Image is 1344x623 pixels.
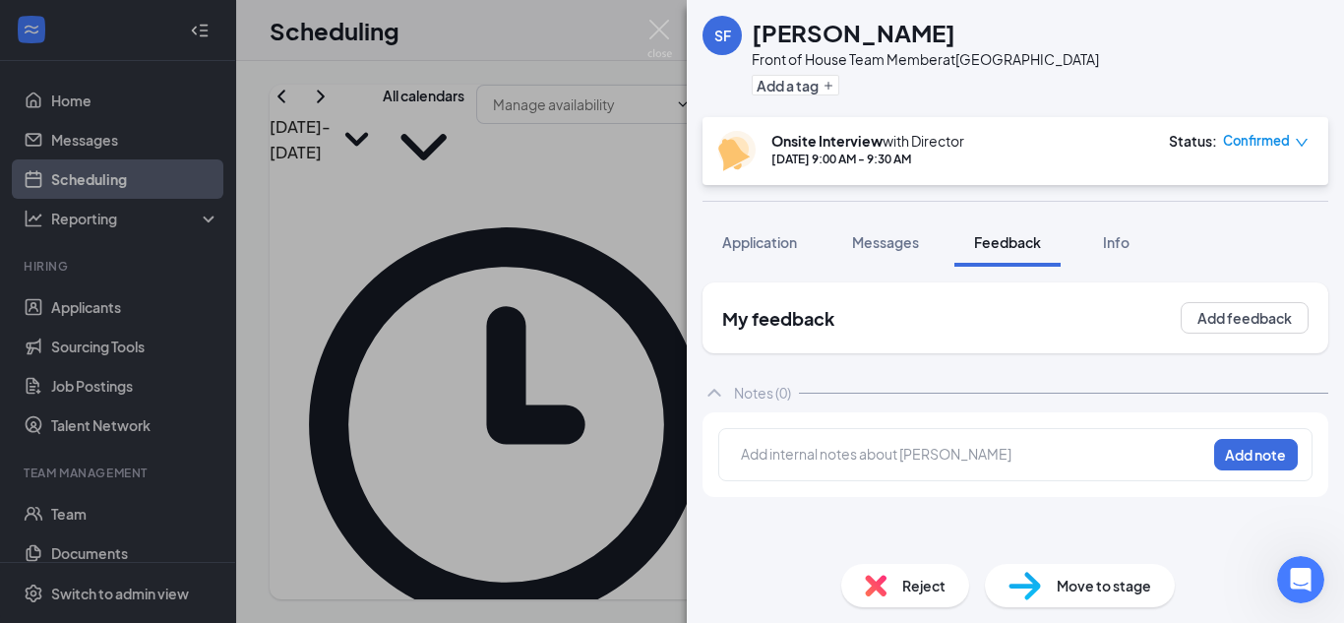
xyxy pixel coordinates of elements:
svg: ChevronUp [703,381,726,405]
span: down [1295,136,1309,150]
div: [DATE] 9:00 AM - 9:30 AM [771,151,964,167]
img: Profile image for Sarah [132,31,171,71]
div: Close [240,31,275,67]
div: Front of House Team Member at [GEOGRAPHIC_DATA] [752,49,1099,69]
button: Add feedback [1181,302,1309,334]
button: Messages [148,69,295,148]
button: PlusAdd a tag [752,75,839,95]
span: Feedback [974,233,1041,251]
svg: Plus [823,80,834,92]
span: Home [51,118,95,132]
span: Confirmed [1223,131,1290,151]
span: Move to stage [1057,575,1151,596]
iframe: Intercom live chat [1277,556,1324,603]
span: Info [1103,233,1130,251]
h1: [PERSON_NAME] [752,16,955,49]
h2: My feedback [722,306,834,331]
span: Reject [902,575,946,596]
div: Notes (0) [734,383,791,403]
img: logo [39,51,55,54]
div: Status : [1169,131,1217,151]
img: Profile image for CJ [169,31,209,71]
b: Onsite Interview [771,132,883,150]
div: SF [714,26,731,45]
div: with Director [771,131,964,151]
img: Profile image for Adrian [94,31,134,71]
span: Messages [852,233,919,251]
button: Add note [1214,439,1298,470]
span: Messages [188,118,256,132]
span: Application [722,233,797,251]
